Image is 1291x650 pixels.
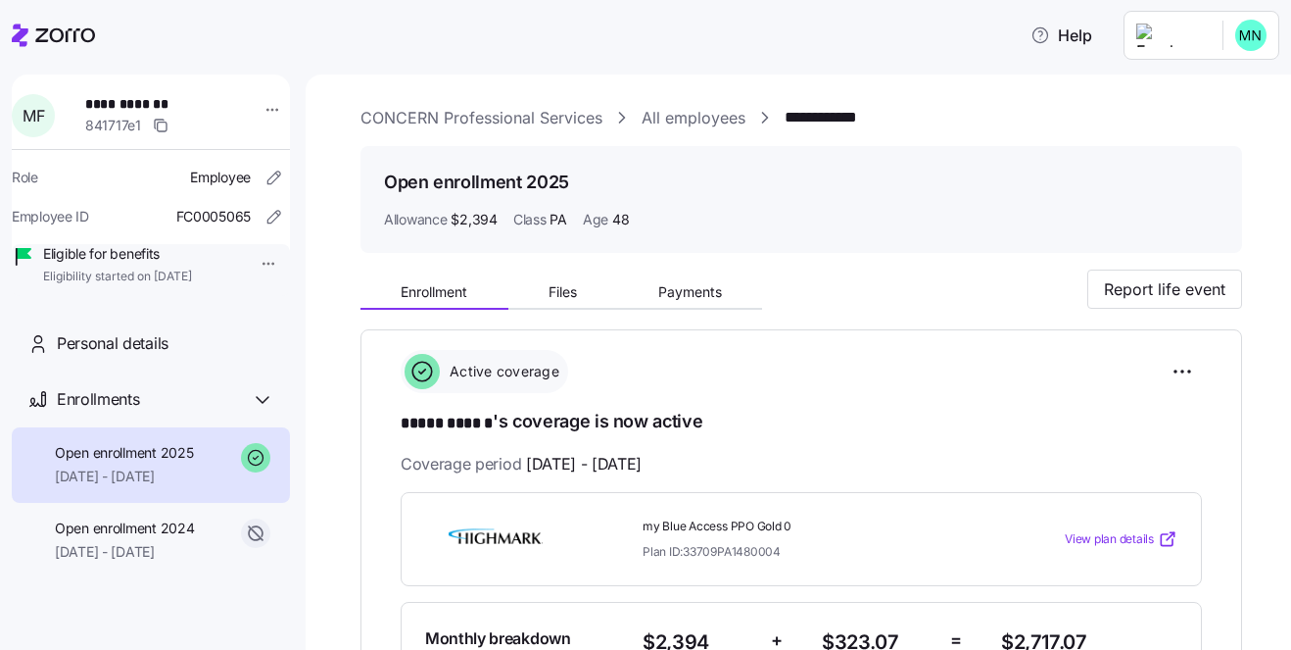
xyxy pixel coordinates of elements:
[57,387,139,412] span: Enrollments
[85,116,141,135] span: 841717e1
[1030,24,1092,47] span: Help
[550,210,566,229] span: PA
[12,207,89,226] span: Employee ID
[549,285,577,299] span: Files
[451,210,497,229] span: $2,394
[642,106,745,130] a: All employees
[360,106,602,130] a: CONCERN Professional Services
[643,519,985,535] span: my Blue Access PPO Gold 0
[1015,16,1108,55] button: Help
[55,467,193,486] span: [DATE] - [DATE]
[12,168,38,187] span: Role
[643,543,781,560] span: Plan ID: 33709PA1480004
[658,285,722,299] span: Payments
[583,210,608,229] span: Age
[1235,20,1267,51] img: b0ee0d05d7ad5b312d7e0d752ccfd4ca
[612,210,629,229] span: 48
[1104,277,1225,301] span: Report life event
[43,244,192,264] span: Eligible for benefits
[43,269,192,285] span: Eligibility started on [DATE]
[401,452,642,476] span: Coverage period
[425,517,566,562] img: Highmark BlueCross BlueShield
[513,210,547,229] span: Class
[384,170,569,194] h1: Open enrollment 2025
[55,542,194,562] span: [DATE] - [DATE]
[401,285,467,299] span: Enrollment
[1065,530,1154,549] span: View plan details
[401,409,1202,436] h1: 's coverage is now active
[444,362,559,381] span: Active coverage
[176,207,251,226] span: FC0005065
[1136,24,1207,47] img: Employer logo
[55,519,194,538] span: Open enrollment 2024
[190,168,251,187] span: Employee
[384,210,447,229] span: Allowance
[57,331,168,356] span: Personal details
[1087,270,1242,309] button: Report life event
[526,452,642,476] span: [DATE] - [DATE]
[1065,529,1177,549] a: View plan details
[23,108,44,124] span: M F
[55,443,193,463] span: Open enrollment 2025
